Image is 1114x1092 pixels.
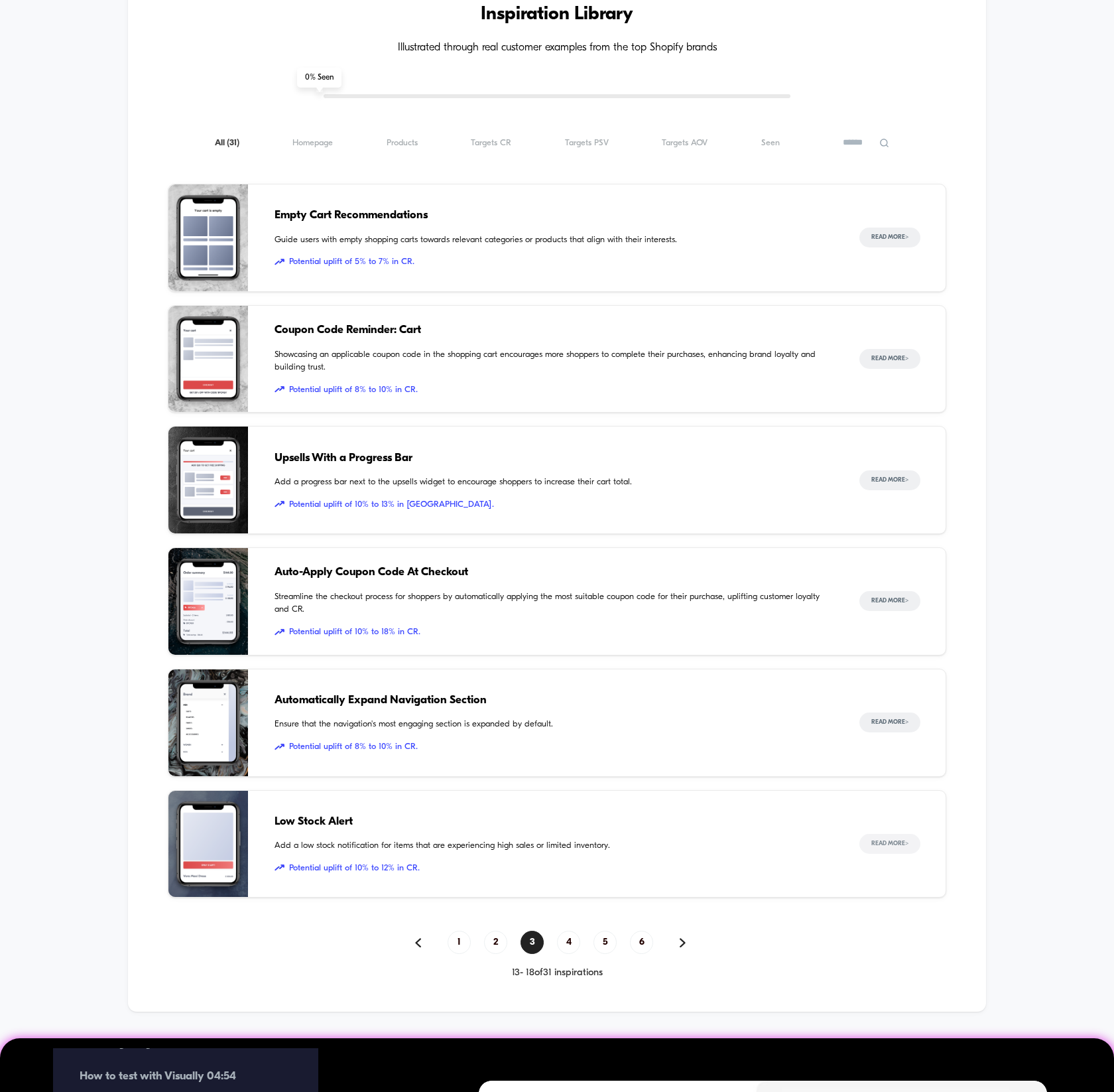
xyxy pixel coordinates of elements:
[387,138,418,148] span: Products
[80,1070,292,1083] span: How to test with Visually 04:54
[761,138,780,148] span: Seen
[473,297,513,309] input: Volume
[292,138,333,148] span: Homepage
[275,383,833,397] span: Potential uplift of 8% to 10% in CR.
[859,228,920,247] button: Read More>
[275,839,833,853] span: Add a low stock notification for items that are experiencing high sales or limited inventory.
[275,590,833,616] span: Streamline the checkout process for shoppers by automatically applying the most suitable coupon c...
[484,931,507,954] span: 2
[275,348,833,374] span: Showcasing an applicable coupon code in the shopping cart encourages more shoppers to complete th...
[168,427,248,533] img: Add a progress bar next to the upsells widget to encourage shoppers to increase their cart total.
[168,306,248,413] img: Showcasing an applicable coupon code in the shopping cart encourages more shoppers to complete th...
[630,931,653,954] span: 6
[215,138,239,148] span: All
[275,862,833,875] span: Potential uplift of 10% to 12% in CR.
[859,470,920,490] button: Read More>
[521,931,544,954] span: 3
[415,938,421,947] img: pagination back
[471,138,511,148] span: Targets CR
[662,138,708,148] span: Targets AOV
[275,255,833,269] span: Potential uplift of 5% to 7% in CR.
[10,274,561,287] input: Seek
[168,4,946,25] h3: Inspiration Library
[412,295,447,310] div: Duration
[275,476,833,489] span: Add a progress bar next to the upsells widget to encourage shoppers to increase their cart total.
[168,669,248,776] img: Ensure that the navigation's most engaging section is expanded by default.
[859,834,920,854] button: Read More>
[168,184,248,291] img: Guide users with empty shopping carts towards relevant categories or products that align with the...
[227,139,239,147] span: ( 31 )
[859,713,920,732] button: Read More>
[168,548,248,655] img: Streamline the checkout process for shoppers by automatically applying the most suitable coupon c...
[275,813,833,831] span: Low Stock Alert
[275,718,833,731] span: Ensure that the navigation's most engaging section is expanded by default.
[593,931,617,954] span: 5
[859,349,920,369] button: Read More>
[448,931,471,954] span: 1
[275,498,833,512] span: Potential uplift of 10% to 13% in [GEOGRAPHIC_DATA].
[168,42,946,54] h4: Illustrated through real customer examples from the top Shopify brands
[168,967,946,979] div: 13 - 18 of 31 inspirations
[269,144,300,176] button: Play, NEW DEMO 2025-VEED.mp4
[297,68,341,88] span: 0 % Seen
[168,791,248,898] img: Add a low stock notification for items that are experiencing high sales or limited inventory.
[680,938,686,947] img: pagination forward
[275,234,833,247] span: Guide users with empty shopping carts towards relevant categories or products that align with the...
[379,295,410,310] div: Current time
[275,322,833,339] span: Coupon Code Reminder: Cart
[859,591,920,611] button: Read More>
[275,692,833,709] span: Automatically Expand Navigation Section
[275,740,833,754] span: Potential uplift of 8% to 10% in CR.
[7,292,28,313] button: Play, NEW DEMO 2025-VEED.mp4
[275,207,833,224] span: Empty Cart Recommendations
[275,626,833,639] span: Potential uplift of 10% to 18% in CR.
[275,564,833,581] span: Auto-Apply Coupon Code At Checkout
[565,138,609,148] span: Targets PSV
[557,931,580,954] span: 4
[275,450,833,467] span: Upsells With a Progress Bar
